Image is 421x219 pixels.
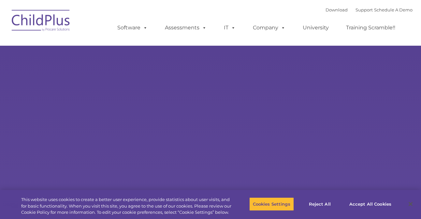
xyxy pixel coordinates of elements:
[158,21,213,34] a: Assessments
[403,197,418,211] button: Close
[326,7,413,12] font: |
[356,7,373,12] a: Support
[249,197,294,211] button: Cookies Settings
[346,197,395,211] button: Accept All Cookies
[21,196,232,216] div: This website uses cookies to create a better user experience, provide statistics about user visit...
[374,7,413,12] a: Schedule A Demo
[299,197,340,211] button: Reject All
[8,5,74,38] img: ChildPlus by Procare Solutions
[326,7,348,12] a: Download
[111,21,154,34] a: Software
[246,21,292,34] a: Company
[296,21,335,34] a: University
[217,21,242,34] a: IT
[340,21,402,34] a: Training Scramble!!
